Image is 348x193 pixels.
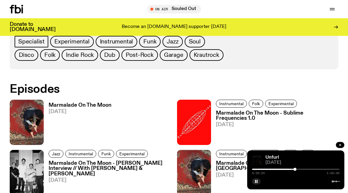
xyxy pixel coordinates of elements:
[249,150,281,158] a: Experimental
[216,111,338,121] h3: Marmalade On The Moon - Sublime Frequencies 1.0
[69,152,93,156] span: Instrumental
[10,84,227,95] h2: Episodes
[49,178,171,183] span: [DATE]
[211,111,338,145] a: Marmalade On The Moon - Sublime Frequencies 1.0[DATE]
[162,36,183,47] a: Jazz
[265,100,297,108] a: Experimental
[122,24,226,30] p: Become an [DOMAIN_NAME] supporter [DATE]
[104,52,115,58] span: Dub
[252,101,260,106] span: Folk
[116,150,148,158] a: Experimental
[327,172,339,175] span: 1:00:00
[265,155,279,160] a: Unfurl
[219,101,244,106] span: Instrumental
[50,36,94,47] a: Experimental
[98,150,114,158] a: Funk
[147,5,201,13] button: On AirSouled Out
[44,103,111,145] a: Marmalade On The Moon[DATE]
[44,52,56,58] span: Folk
[96,36,138,47] a: Instrumental
[10,22,56,32] h3: Donate to [DOMAIN_NAME]
[177,100,211,145] img: sublime frequencies red logo
[66,52,94,58] span: Indie Rock
[249,100,263,108] a: Folk
[15,36,48,47] a: Specialist
[54,38,90,45] span: Experimental
[268,101,294,106] span: Experimental
[49,150,63,158] a: Jazz
[216,173,338,178] span: [DATE]
[101,152,111,156] span: Funk
[49,161,171,176] h3: Marmalade On The Moon - [PERSON_NAME] Interview // With [PERSON_NAME] & [PERSON_NAME]
[189,38,201,45] span: Soul
[126,52,154,58] span: Post-Rock
[49,109,111,114] span: [DATE]
[216,100,247,108] a: Instrumental
[194,52,219,58] span: Krautrock
[216,161,338,171] h3: Marmalade On The Moon - [GEOGRAPHIC_DATA] // v2.0
[100,49,119,61] a: Dub
[252,172,265,175] span: 0:29:25
[100,38,133,45] span: Instrumental
[15,49,38,61] a: Disco
[282,150,299,158] a: Funk
[119,152,145,156] span: Experimental
[189,49,223,61] a: Krautrock
[19,52,34,58] span: Disco
[300,150,315,158] a: Jazz
[143,38,156,45] span: Funk
[65,150,96,158] a: Instrumental
[167,38,178,45] span: Jazz
[10,100,44,145] img: Tommy - Persian Rug
[216,150,247,158] a: Instrumental
[160,49,188,61] a: Garage
[265,160,339,165] span: [DATE]
[139,36,161,47] a: Funk
[216,122,338,127] span: [DATE]
[164,52,183,58] span: Garage
[185,36,205,47] a: Soul
[18,38,45,45] span: Specialist
[40,49,60,61] a: Folk
[62,49,98,61] a: Indie Rock
[219,152,244,156] span: Instrumental
[121,49,158,61] a: Post-Rock
[49,103,111,108] h3: Marmalade On The Moon
[52,152,60,156] span: Jazz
